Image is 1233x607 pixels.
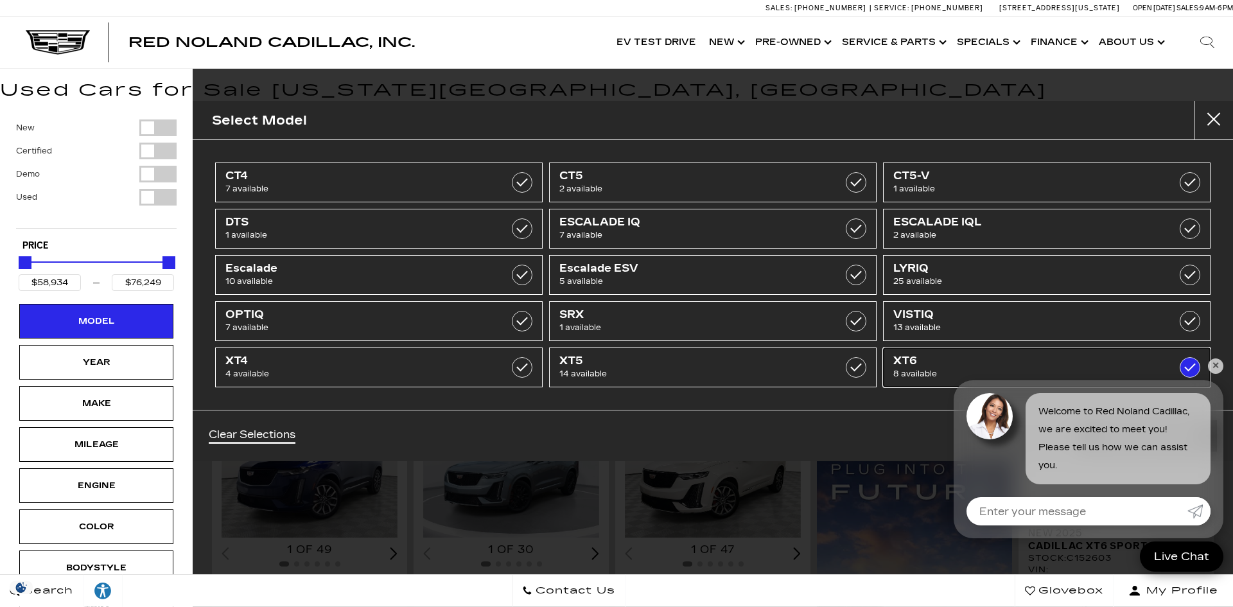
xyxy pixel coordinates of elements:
span: My Profile [1141,582,1218,600]
span: Service: [874,4,909,12]
a: ESCALADE IQ7 available [549,209,877,249]
a: DTS1 available [215,209,543,249]
span: VISTIQ [893,308,1154,321]
a: Escalade10 available [215,255,543,295]
span: 9 AM-6 PM [1200,4,1233,12]
span: 4 available [225,367,486,380]
span: Escalade ESV [559,262,820,275]
a: Pre-Owned [749,17,835,68]
a: CT52 available [549,163,877,202]
a: Contact Us [512,575,625,607]
span: ESCALADE IQL [893,216,1154,229]
input: Maximum [112,274,174,291]
span: SRX [559,308,820,321]
span: 14 available [559,367,820,380]
div: MileageMileage [19,427,173,462]
a: SRX1 available [549,301,877,341]
div: Make [64,396,128,410]
div: ModelModel [19,304,173,339]
div: Year [64,355,128,369]
div: MakeMake [19,386,173,421]
span: 7 available [559,229,820,242]
div: EngineEngine [19,468,173,503]
a: Live Chat [1140,541,1223,572]
a: Explore your accessibility options [83,575,123,607]
span: ESCALADE IQ [559,216,820,229]
div: Maximum Price [162,256,175,269]
span: 8 available [893,367,1154,380]
a: EV Test Drive [610,17,703,68]
span: 7 available [225,321,486,334]
label: Demo [16,168,40,180]
div: Filter by Vehicle Type [16,119,177,228]
section: Click to Open Cookie Consent Modal [6,581,36,594]
input: Minimum [19,274,81,291]
label: Certified [16,145,52,157]
a: [STREET_ADDRESS][US_STATE] [999,4,1120,12]
a: Sales: [PHONE_NUMBER] [765,4,870,12]
span: OPTIQ [225,308,486,321]
a: ESCALADE IQL2 available [883,209,1211,249]
a: OPTIQ7 available [215,301,543,341]
span: CT4 [225,170,486,182]
div: Bodystyle [64,561,128,575]
span: Live Chat [1148,549,1216,564]
img: Cadillac Dark Logo with Cadillac White Text [26,30,90,55]
a: CT47 available [215,163,543,202]
label: New [16,121,35,134]
span: Sales: [1176,4,1200,12]
span: 10 available [225,275,486,288]
button: Close [1194,101,1233,139]
span: XT5 [559,355,820,367]
span: Open [DATE] [1133,4,1175,12]
img: Agent profile photo [966,393,1013,439]
div: ColorColor [19,509,173,544]
div: Welcome to Red Noland Cadillac, we are excited to meet you! Please tell us how we can assist you. [1026,393,1211,484]
div: Price [19,252,174,291]
div: Explore your accessibility options [83,581,122,601]
a: Service: [PHONE_NUMBER] [870,4,986,12]
a: Specials [950,17,1024,68]
span: Contact Us [532,582,615,600]
span: XT4 [225,355,486,367]
div: Minimum Price [19,256,31,269]
span: 1 available [893,182,1154,195]
div: Mileage [64,437,128,452]
h2: Select Model [212,110,307,131]
span: 2 available [893,229,1154,242]
span: Escalade [225,262,486,275]
img: Opt-Out Icon [6,581,36,594]
span: [PHONE_NUMBER] [911,4,983,12]
a: VISTIQ13 available [883,301,1211,341]
span: 13 available [893,321,1154,334]
div: Search [1182,17,1233,68]
a: XT514 available [549,347,877,387]
span: CT5-V [893,170,1154,182]
a: Red Noland Cadillac, Inc. [128,36,415,49]
div: YearYear [19,345,173,380]
a: Clear Selections [209,428,295,444]
span: LYRIQ [893,262,1154,275]
span: 2 available [559,182,820,195]
span: 5 available [559,275,820,288]
a: Glovebox [1015,575,1114,607]
a: XT68 available [883,347,1211,387]
a: About Us [1092,17,1169,68]
div: Engine [64,479,128,493]
span: Glovebox [1035,582,1103,600]
span: XT6 [893,355,1154,367]
span: 1 available [559,321,820,334]
a: Service & Parts [835,17,950,68]
input: Enter your message [966,497,1187,525]
span: 1 available [225,229,486,242]
a: CT5-V1 available [883,163,1211,202]
span: [PHONE_NUMBER] [794,4,866,12]
a: XT44 available [215,347,543,387]
span: CT5 [559,170,820,182]
span: 7 available [225,182,486,195]
a: Finance [1024,17,1092,68]
div: BodystyleBodystyle [19,550,173,585]
a: Escalade ESV5 available [549,255,877,295]
a: LYRIQ25 available [883,255,1211,295]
